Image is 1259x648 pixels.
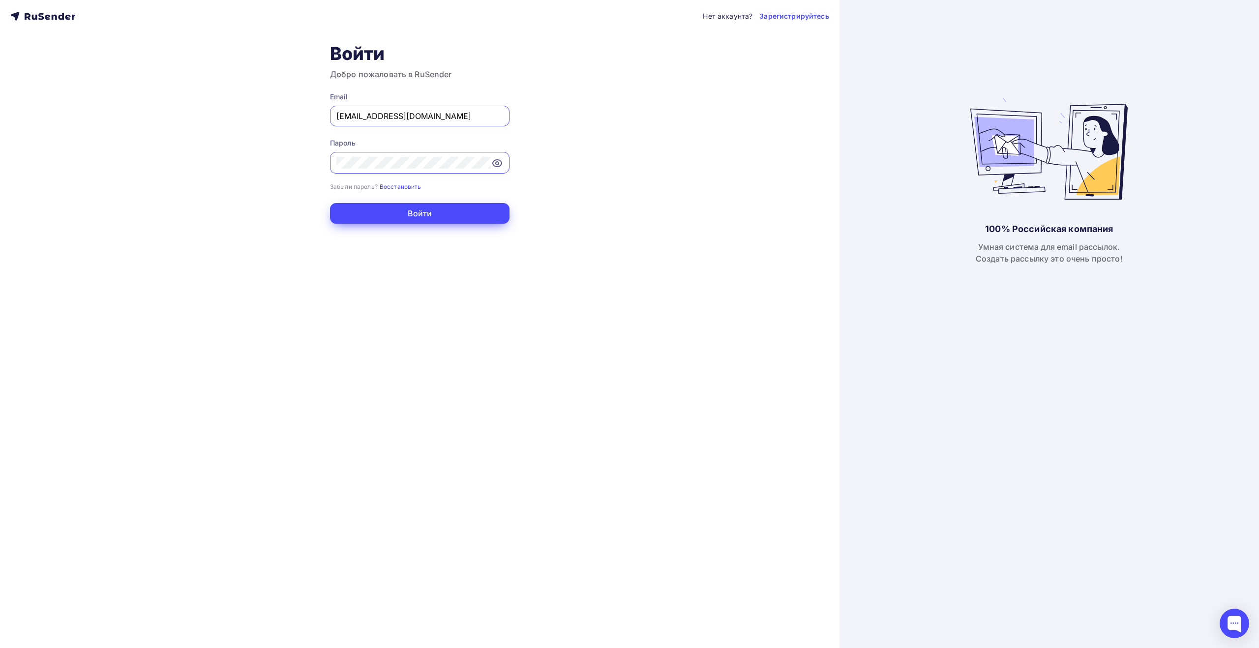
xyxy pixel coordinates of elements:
[380,183,421,190] small: Восстановить
[330,92,510,102] div: Email
[985,223,1113,235] div: 100% Российская компания
[330,43,510,64] h1: Войти
[336,110,503,122] input: Укажите свой email
[330,203,510,224] button: Войти
[759,11,829,21] a: Зарегистрируйтесь
[976,241,1123,265] div: Умная система для email рассылок. Создать рассылку это очень просто!
[330,68,510,80] h3: Добро пожаловать в RuSender
[703,11,752,21] div: Нет аккаунта?
[380,182,421,190] a: Восстановить
[330,183,378,190] small: Забыли пароль?
[330,138,510,148] div: Пароль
